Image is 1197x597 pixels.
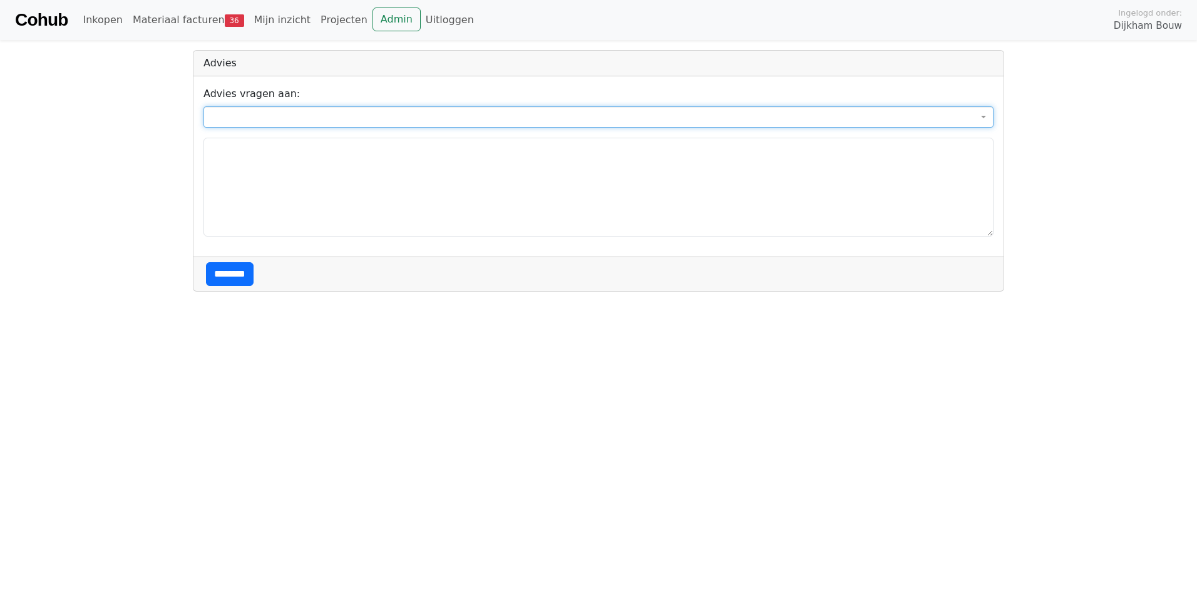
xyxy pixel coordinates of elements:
a: Uitloggen [421,8,479,33]
div: Advies [193,51,1004,76]
a: Projecten [316,8,372,33]
span: Dijkham Bouw [1114,19,1182,33]
span: Ingelogd onder: [1118,7,1182,19]
a: Cohub [15,5,68,35]
a: Admin [372,8,421,31]
a: Mijn inzicht [249,8,316,33]
label: Advies vragen aan: [203,86,300,101]
span: 36 [225,14,244,27]
a: Materiaal facturen36 [128,8,249,33]
a: Inkopen [78,8,127,33]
